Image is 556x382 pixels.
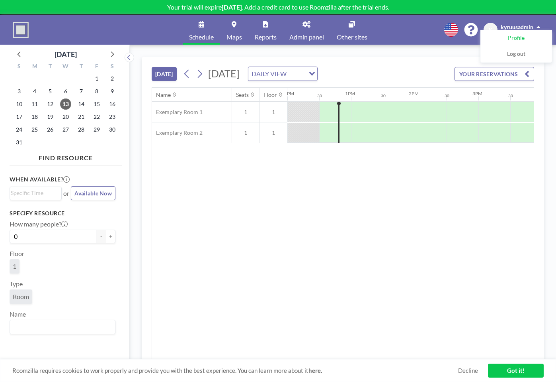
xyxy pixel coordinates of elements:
span: Sunday, August 31, 2025 [14,137,25,148]
a: Profile [481,30,552,46]
div: [DATE] [55,49,77,60]
a: Reports [248,15,283,45]
div: M [27,62,43,72]
span: Tuesday, August 19, 2025 [45,111,56,122]
span: Friday, August 22, 2025 [91,111,102,122]
span: or [63,189,69,197]
span: 1 [232,108,259,116]
a: Decline [458,367,478,374]
span: Monday, August 18, 2025 [29,111,40,122]
button: - [96,230,106,243]
a: Schedule [183,15,220,45]
span: Friday, August 1, 2025 [91,73,102,84]
span: Saturday, August 23, 2025 [107,111,118,122]
div: Search for option [248,67,317,81]
div: 12PM [281,91,294,96]
b: [DATE] [222,3,242,11]
div: 30 [381,93,386,98]
span: DAILY VIEW [250,69,288,79]
div: 2PM [409,91,419,96]
span: Saturday, August 9, 2025 [107,86,118,97]
div: Seats [236,91,249,98]
span: Tuesday, August 12, 2025 [45,98,56,110]
div: F [89,62,104,72]
div: Search for option [10,320,115,334]
a: Log out [481,46,552,62]
span: Friday, August 15, 2025 [91,98,102,110]
div: 3PM [472,91,482,96]
span: Thursday, August 21, 2025 [76,111,87,122]
span: Sunday, August 17, 2025 [14,111,25,122]
div: Floor [263,91,277,98]
span: Profile [508,34,525,42]
span: Wednesday, August 20, 2025 [60,111,71,122]
span: Sunday, August 3, 2025 [14,86,25,97]
a: Other sites [330,15,374,45]
span: Saturday, August 16, 2025 [107,98,118,110]
span: [DATE] [208,67,240,79]
button: Available Now [71,186,115,200]
span: Saturday, August 30, 2025 [107,124,118,135]
span: Sunday, August 24, 2025 [14,124,25,135]
span: Admin panel [289,34,324,40]
label: How many people? [10,220,68,228]
input: Search for option [11,322,111,332]
span: Other sites [337,34,367,40]
span: K [489,26,493,33]
span: Roomzilla requires cookies to work properly and provide you with the best experience. You can lea... [12,367,458,374]
span: Log out [507,50,525,58]
span: Friday, August 29, 2025 [91,124,102,135]
h4: FIND RESOURCE [10,151,122,162]
div: 1PM [345,91,355,96]
span: Monday, August 25, 2025 [29,124,40,135]
span: Thursday, August 14, 2025 [76,98,87,110]
span: Saturday, August 2, 2025 [107,73,118,84]
a: Admin panel [283,15,330,45]
button: + [106,230,115,243]
div: 30 [445,93,449,98]
a: Maps [220,15,248,45]
div: 30 [508,93,513,98]
span: Thursday, August 7, 2025 [76,86,87,97]
div: W [58,62,74,72]
div: S [12,62,27,72]
span: 1 [259,108,287,116]
button: YOUR RESERVATIONS [455,67,534,81]
span: kyruusadmin [501,24,533,30]
span: Tuesday, August 5, 2025 [45,86,56,97]
label: Type [10,280,23,288]
div: S [104,62,120,72]
span: Maps [226,34,242,40]
label: Name [10,310,26,318]
span: Monday, August 4, 2025 [29,86,40,97]
input: Search for option [289,69,304,79]
div: T [73,62,89,72]
a: here. [308,367,322,374]
span: Friday, August 8, 2025 [91,86,102,97]
span: Sunday, August 10, 2025 [14,98,25,110]
span: Exemplary Room 1 [152,108,203,116]
div: Search for option [10,187,61,199]
span: 1 [13,262,16,270]
span: Available Now [74,190,112,197]
input: Search for option [11,189,57,197]
span: Schedule [189,34,214,40]
span: Exemplary Room 2 [152,129,203,136]
span: Wednesday, August 27, 2025 [60,124,71,135]
div: T [43,62,58,72]
span: Reports [255,34,277,40]
img: organization-logo [13,22,29,38]
div: Name [156,91,171,98]
span: 1 [232,129,259,136]
span: Tuesday, August 26, 2025 [45,124,56,135]
h3: Specify resource [10,210,115,217]
span: Wednesday, August 6, 2025 [60,86,71,97]
span: Wednesday, August 13, 2025 [60,98,71,110]
div: 30 [317,93,322,98]
a: Got it! [488,364,544,378]
span: Monday, August 11, 2025 [29,98,40,110]
span: 1 [259,129,287,136]
label: Floor [10,250,24,258]
span: Room [13,293,29,301]
span: Thursday, August 28, 2025 [76,124,87,135]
